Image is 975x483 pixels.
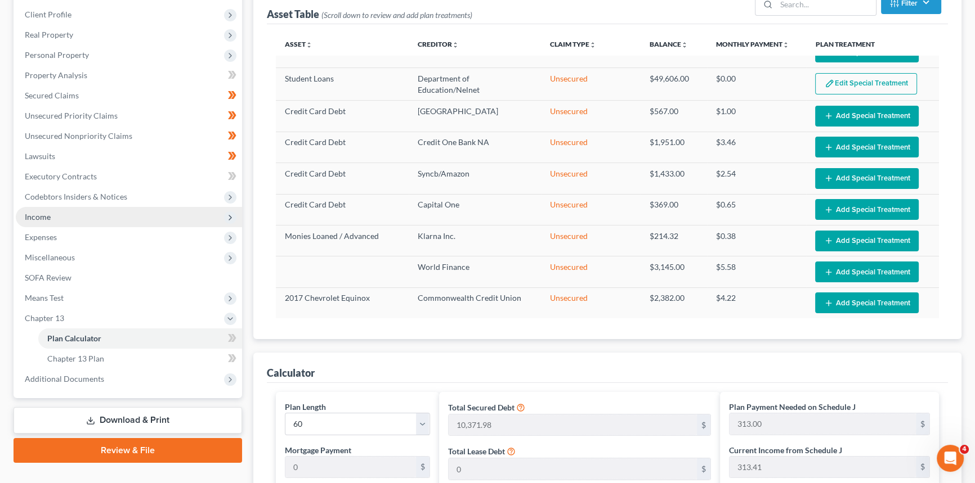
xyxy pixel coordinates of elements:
button: Add Special Treatment [815,168,919,189]
input: 0.00 [449,414,697,436]
button: Add Special Treatment [815,137,919,157]
span: Client Profile [25,10,71,19]
td: $567.00 [641,101,707,132]
span: Unsecured Priority Claims [25,111,118,120]
label: Plan Payment Needed on Schedule J [729,401,856,413]
span: Income [25,212,51,222]
td: $3.46 [707,132,807,162]
td: World Finance [409,256,542,287]
a: Chapter 13 Plan [38,349,242,369]
span: Real Property [25,30,73,39]
span: Unsecured Nonpriority Claims [25,131,132,141]
span: Chapter 13 Plan [47,354,104,363]
span: Expenses [25,232,57,242]
a: Property Analysis [16,65,242,85]
input: 0.00 [449,458,697,480]
td: [GEOGRAPHIC_DATA] [409,101,542,132]
i: unfold_more [589,42,596,48]
a: Claim Typeunfold_more [550,40,596,48]
td: Credit Card Debt [276,194,409,225]
div: $ [916,413,929,435]
span: Property Analysis [25,70,87,80]
td: Commonwealth Credit Union [409,287,542,318]
input: 0.00 [730,413,916,435]
span: (Scroll down to review and add plan treatments) [321,10,472,20]
div: $ [697,458,710,480]
div: $ [916,457,929,478]
button: Edit Special Treatment [815,73,917,94]
a: Review & File [14,438,242,463]
i: unfold_more [452,42,459,48]
td: $369.00 [641,194,707,225]
a: Executory Contracts [16,166,242,187]
td: $0.65 [707,194,807,225]
img: edit-pencil-c1479a1de80d8dea1e2430c2f745a3c6a07e9d7aa2eeffe225670001d78357a8.svg [825,79,834,88]
td: $49,606.00 [641,67,707,100]
a: Unsecured Nonpriority Claims [16,126,242,146]
td: $5.58 [707,256,807,287]
span: Codebtors Insiders & Notices [25,192,127,201]
td: Unsecured [541,132,641,162]
button: Add Special Treatment [815,106,919,127]
label: Mortgage Payment [285,444,351,456]
td: Unsecured [541,256,641,287]
span: Chapter 13 [25,313,64,323]
th: Plan Treatment [806,33,939,56]
span: Executory Contracts [25,171,97,181]
a: Monthly Paymentunfold_more [716,40,789,48]
td: $1.00 [707,101,807,132]
button: Add Special Treatment [815,231,919,251]
div: Asset Table [267,7,472,21]
span: SOFA Review [25,273,71,282]
span: Miscellaneous [25,252,75,262]
a: Plan Calculator [38,328,242,349]
i: unfold_more [782,42,789,48]
a: Creditorunfold_more [418,40,459,48]
td: Capital One [409,194,542,225]
td: $2.54 [707,163,807,194]
input: 0.00 [730,457,916,478]
a: Secured Claims [16,85,242,106]
input: 0.00 [285,457,416,478]
td: Credit Card Debt [276,163,409,194]
label: Total Lease Debt [448,445,505,457]
button: Add Special Treatment [815,292,919,313]
a: Lawsuits [16,146,242,166]
div: $ [416,457,430,478]
td: Credit Card Debt [276,101,409,132]
td: Student Loans [276,67,409,100]
a: SOFA Review [16,268,242,288]
iframe: Intercom live chat [937,445,964,472]
button: Add Special Treatment [815,199,919,220]
label: Plan Length [285,401,326,413]
td: $4.22 [707,287,807,318]
td: Department of Education/Nelnet [409,67,542,100]
a: Download & Print [14,407,242,434]
label: Total Secured Debt [448,401,515,413]
td: Monies Loaned / Advanced [276,225,409,256]
a: Balanceunfold_more [650,40,688,48]
div: Calculator [267,366,315,380]
td: $3,145.00 [641,256,707,287]
span: Means Test [25,293,64,303]
span: Secured Claims [25,91,79,100]
td: Klarna Inc. [409,225,542,256]
td: Unsecured [541,194,641,225]
div: $ [697,414,710,436]
a: Unsecured Priority Claims [16,106,242,126]
td: Credit One Bank NA [409,132,542,162]
td: Credit Card Debt [276,132,409,162]
td: $0.00 [707,67,807,100]
span: Additional Documents [25,374,104,383]
a: Assetunfold_more [285,40,312,48]
td: Unsecured [541,225,641,256]
td: Unsecured [541,101,641,132]
span: 4 [960,445,969,454]
span: Lawsuits [25,151,55,161]
label: Current Income from Schedule J [729,444,842,456]
td: Unsecured [541,163,641,194]
td: $1,433.00 [641,163,707,194]
button: Add Special Treatment [815,261,919,282]
td: $214.32 [641,225,707,256]
td: $2,382.00 [641,287,707,318]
